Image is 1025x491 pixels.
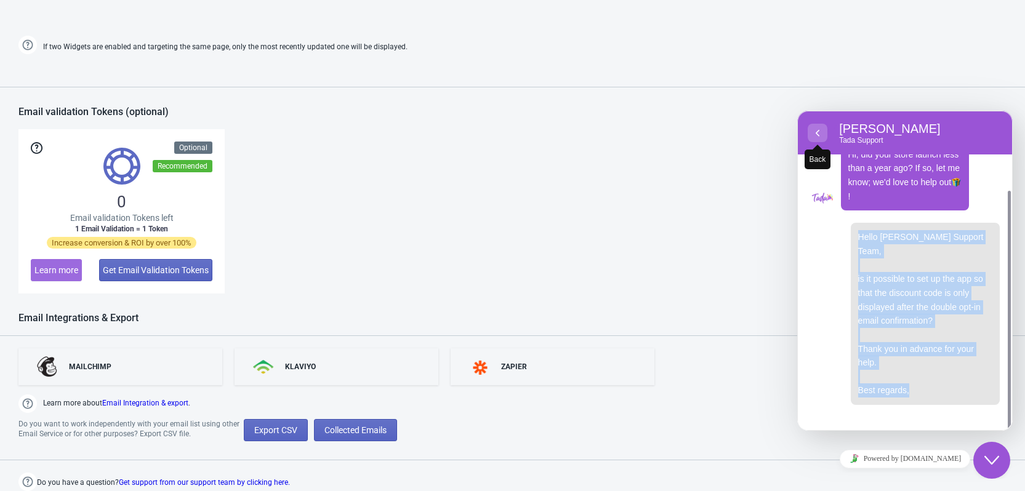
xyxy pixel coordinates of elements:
span: 0 [117,192,126,212]
span: Get Email Validation Tokens [103,265,209,275]
div: ZAPIER [501,362,527,372]
span: Learn more about . [43,397,190,413]
iframe: chat widget [797,111,1013,431]
button: Collected Emails [314,419,397,441]
div: Do you want to work independently with your email list using other Email Service or for other pur... [18,419,244,441]
img: klaviyo.png [253,360,275,374]
div: Optional [174,142,212,154]
span: Learn more [34,265,78,275]
button: Export CSV [244,419,308,441]
span: Increase conversion & ROI by over 100% [47,237,196,249]
span: Collected Emails [324,425,387,435]
p: Conversation ended on [13,319,203,333]
img: mailchimp.png [37,356,59,377]
span: Email validation Tokens left [70,212,174,224]
img: help.png [18,36,37,54]
img: zapier.svg [469,361,491,375]
img: help.png [18,473,37,491]
button: Get Email Validation Tokens [99,259,212,281]
span: Export CSV [254,425,297,435]
div: Recommended [153,160,212,172]
button: Learn more [31,259,82,281]
a: Email Integration & export [102,399,188,407]
iframe: chat widget [973,442,1013,479]
a: Get support from our support team by clicking here. [119,478,290,487]
span: 1 Email Validation = 1 Token [75,224,168,234]
div: MAILCHIMP [69,362,111,372]
span: Do you have a question? [37,475,290,490]
span: If two Widgets are enabled and targeting the same page, only the most recently updated one will b... [43,37,408,57]
img: tokens.svg [103,148,140,185]
img: help.png [18,394,37,413]
div: KLAVIYO [285,362,316,372]
iframe: chat widget [797,445,1013,473]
